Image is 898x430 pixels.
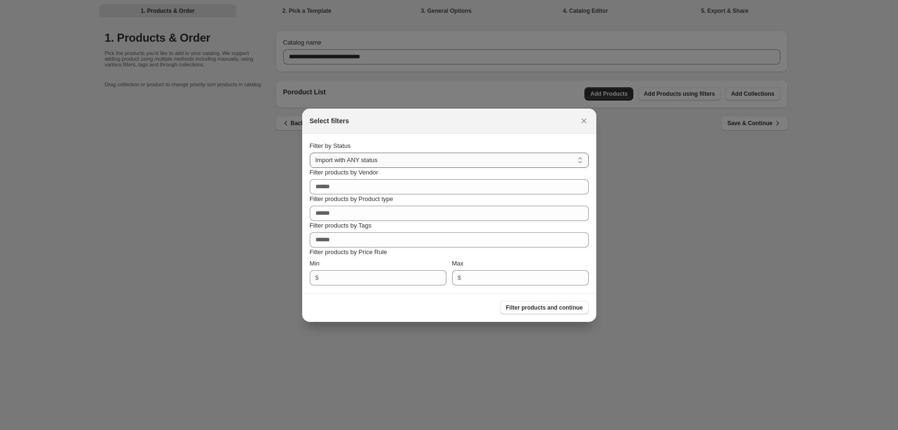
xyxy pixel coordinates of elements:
h2: Select filters [310,116,349,126]
span: Filter products and continue [506,304,583,311]
span: Filter products by Vendor [310,169,379,176]
span: Min [310,260,320,267]
button: Filter products and continue [500,301,588,314]
span: $ [315,274,319,281]
span: $ [458,274,461,281]
span: Filter products by Product type [310,195,393,202]
span: Filter products by Tags [310,222,372,229]
span: Filter by Status [310,142,351,149]
p: Filter products by Price Rule [310,247,589,257]
span: Max [452,260,464,267]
